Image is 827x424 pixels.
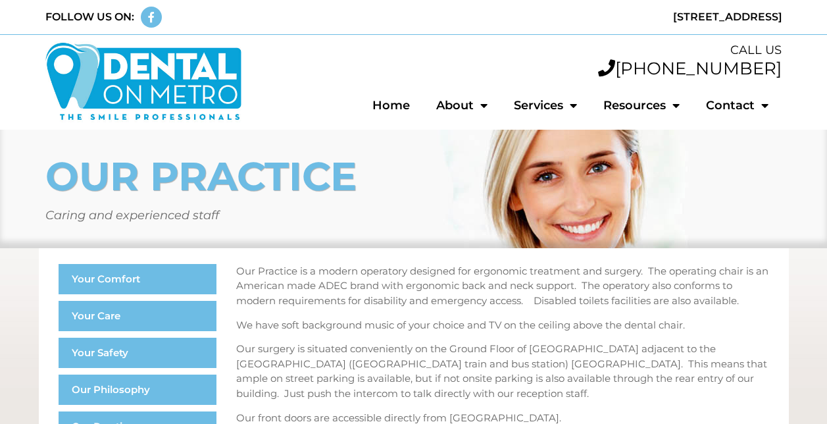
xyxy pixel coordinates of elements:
div: [STREET_ADDRESS] [420,9,782,25]
nav: Menu [255,90,782,120]
a: Home [359,90,423,120]
p: We have soft background music of your choice and TV on the ceiling above the dental chair. [236,318,769,333]
p: Our Practice is a modern operatory designed for ergonomic treatment and surgery. The operating ch... [236,264,769,309]
div: CALL US [255,41,782,59]
div: FOLLOW US ON: [45,9,134,25]
a: Services [501,90,590,120]
a: Your Comfort [59,264,216,294]
a: About [423,90,501,120]
a: Your Safety [59,338,216,368]
p: Our surgery is situated conveniently on the Ground Floor of [GEOGRAPHIC_DATA] adjacent to the [GE... [236,342,769,401]
a: Resources [590,90,693,120]
h5: Caring and experienced staff [45,209,782,221]
a: Your Care [59,301,216,331]
a: Contact [693,90,782,120]
h1: OUR PRACTICE [45,157,782,196]
a: Our Philosophy [59,375,216,405]
a: [PHONE_NUMBER] [598,58,782,79]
